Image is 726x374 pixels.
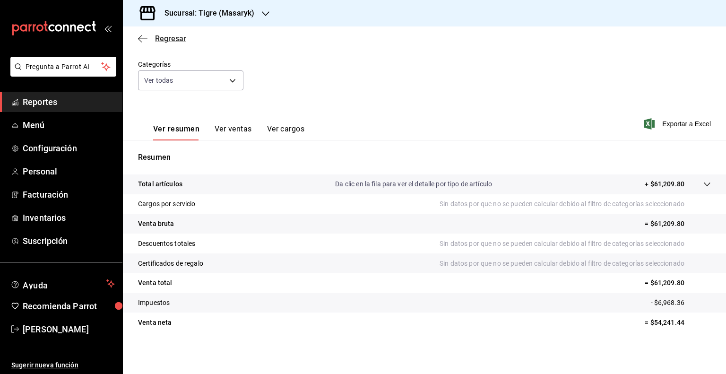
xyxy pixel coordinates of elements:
[10,57,116,77] button: Pregunta a Parrot AI
[138,259,203,269] p: Certificados de regalo
[645,318,711,328] p: = $54,241.44
[155,34,186,43] span: Regresar
[645,278,711,288] p: = $61,209.80
[23,96,115,108] span: Reportes
[23,300,115,313] span: Recomienda Parrot
[23,323,115,336] span: [PERSON_NAME]
[138,199,196,209] p: Cargos por servicio
[138,278,172,288] p: Venta total
[215,124,252,140] button: Ver ventas
[23,142,115,155] span: Configuración
[144,76,173,85] span: Ver todas
[23,211,115,224] span: Inventarios
[138,219,174,229] p: Venta bruta
[138,179,182,189] p: Total artículos
[646,118,711,130] button: Exportar a Excel
[335,179,492,189] p: Da clic en la fila para ver el detalle por tipo de artículo
[138,318,172,328] p: Venta neta
[23,188,115,201] span: Facturación
[23,235,115,247] span: Suscripción
[26,62,102,72] span: Pregunta a Parrot AI
[157,8,254,19] h3: Sucursal: Tigre (Masaryk)
[440,259,711,269] p: Sin datos por que no se pueden calcular debido al filtro de categorías seleccionado
[23,119,115,131] span: Menú
[104,25,112,32] button: open_drawer_menu
[11,360,115,370] span: Sugerir nueva función
[153,124,199,140] button: Ver resumen
[267,124,305,140] button: Ver cargos
[645,179,684,189] p: + $61,209.80
[153,124,304,140] div: navigation tabs
[7,69,116,78] a: Pregunta a Parrot AI
[138,61,243,68] label: Categorías
[23,278,103,289] span: Ayuda
[645,219,711,229] p: = $61,209.80
[440,199,711,209] p: Sin datos por que no se pueden calcular debido al filtro de categorías seleccionado
[138,34,186,43] button: Regresar
[440,239,711,249] p: Sin datos por que no se pueden calcular debido al filtro de categorías seleccionado
[138,152,711,163] p: Resumen
[23,165,115,178] span: Personal
[651,298,711,308] p: - $6,968.36
[138,298,170,308] p: Impuestos
[138,239,195,249] p: Descuentos totales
